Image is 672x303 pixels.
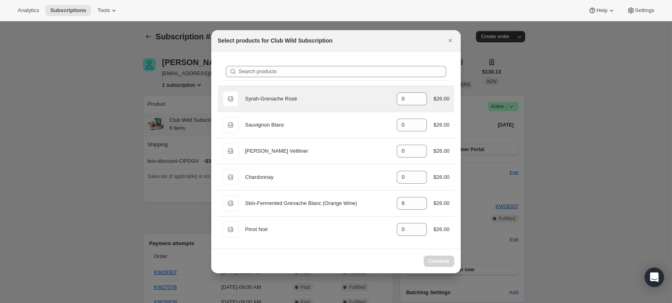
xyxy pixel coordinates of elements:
[245,173,390,181] div: Chardonnay
[445,35,456,46] button: Close
[645,268,664,287] div: Open Intercom Messenger
[245,95,390,103] div: Syrah-Grenache Rosé
[245,147,390,155] div: [PERSON_NAME] Veltliner
[245,121,390,129] div: Sauvignon Blanc
[622,5,659,16] button: Settings
[218,37,332,45] h2: Select products for Club Wild Subscription
[93,5,123,16] button: Tools
[433,121,449,129] div: $26.00
[18,7,39,14] span: Analytics
[239,66,446,77] input: Search products
[583,5,620,16] button: Help
[97,7,110,14] span: Tools
[50,7,86,14] span: Subscriptions
[245,199,390,207] div: Skin-Fermented Grenache Blanc (Orange Wine)
[433,199,449,207] div: $26.00
[596,7,607,14] span: Help
[433,95,449,103] div: $26.00
[13,5,44,16] button: Analytics
[45,5,91,16] button: Subscriptions
[433,147,449,155] div: $26.00
[433,225,449,233] div: $26.00
[433,173,449,181] div: $26.00
[245,225,390,233] div: Pinot Noir
[635,7,654,14] span: Settings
